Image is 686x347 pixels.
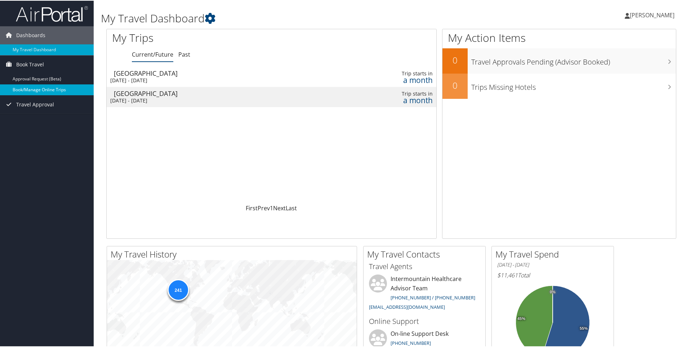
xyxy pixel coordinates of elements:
img: airportal-logo.png [16,5,88,22]
h2: My Travel Spend [495,247,614,260]
h2: My Travel History [111,247,357,260]
a: Past [178,50,190,58]
h3: Travel Agents [369,261,480,271]
div: Trip starts in [360,70,433,76]
a: 1 [270,203,273,211]
div: [GEOGRAPHIC_DATA] [114,89,319,96]
span: Book Travel [16,55,44,73]
h3: Online Support [369,316,480,326]
a: [PERSON_NAME] [625,4,682,25]
div: [GEOGRAPHIC_DATA] [114,69,319,76]
h1: My Travel Dashboard [101,10,488,25]
h2: 0 [442,53,468,66]
a: Next [273,203,286,211]
a: 0Travel Approvals Pending (Advisor Booked) [442,48,676,73]
div: 241 [167,278,189,300]
a: Last [286,203,297,211]
h3: Trips Missing Hotels [471,78,676,92]
h1: My Action Items [442,30,676,45]
a: [EMAIL_ADDRESS][DOMAIN_NAME] [369,303,445,309]
a: First [246,203,258,211]
a: [PHONE_NUMBER] [391,339,431,346]
li: Intermountain Healthcare Advisor Team [365,274,484,312]
a: [PHONE_NUMBER] / [PHONE_NUMBER] [391,294,475,300]
div: a month [360,76,433,83]
h6: Total [497,271,608,278]
h3: Travel Approvals Pending (Advisor Booked) [471,53,676,66]
div: a month [360,96,433,103]
h2: My Travel Contacts [367,247,485,260]
a: Current/Future [132,50,173,58]
tspan: 55% [580,326,588,330]
div: [DATE] - [DATE] [110,76,315,83]
span: $11,461 [497,271,518,278]
div: Trip starts in [360,90,433,96]
span: [PERSON_NAME] [630,10,674,18]
h1: My Trips [112,30,294,45]
tspan: 45% [517,316,525,320]
h6: [DATE] - [DATE] [497,261,608,268]
a: 0Trips Missing Hotels [442,73,676,98]
a: Prev [258,203,270,211]
tspan: 0% [550,289,556,294]
span: Dashboards [16,26,45,44]
div: [DATE] - [DATE] [110,97,315,103]
h2: 0 [442,79,468,91]
span: Travel Approval [16,95,54,113]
